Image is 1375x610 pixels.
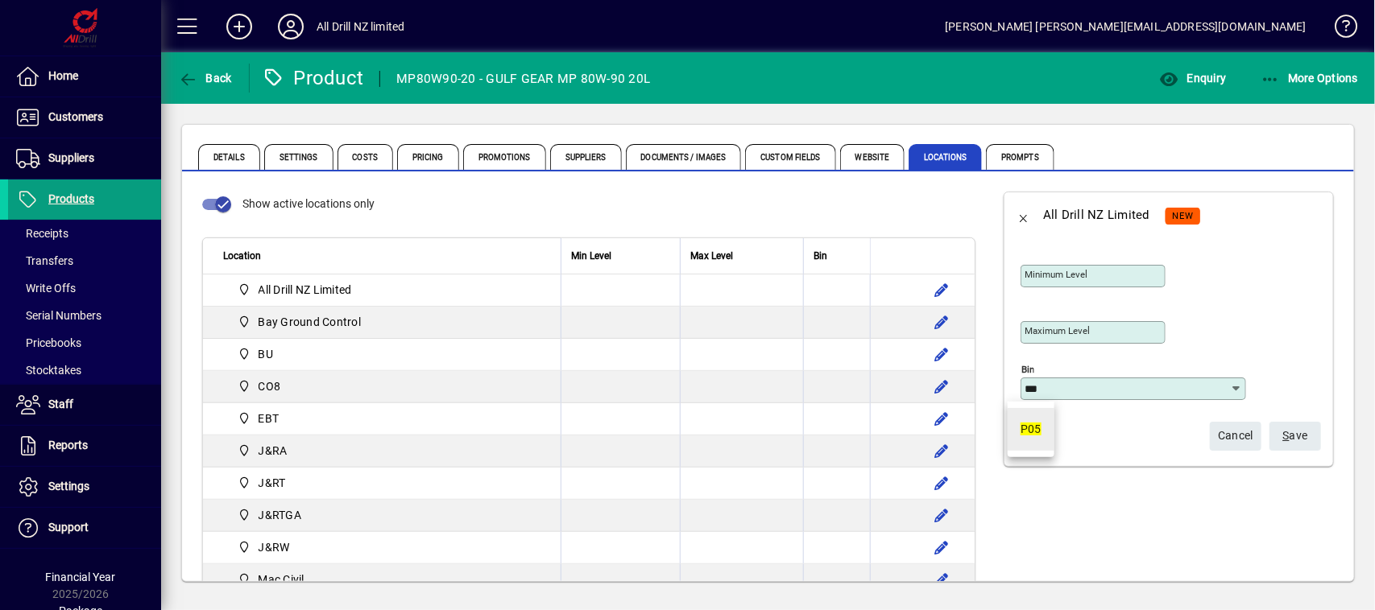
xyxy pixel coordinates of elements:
div: MP80W90-20 - GULF GEAR MP 80W-90 20L [396,66,650,92]
span: Show active locations only [242,197,375,210]
span: J&RW [259,539,290,555]
span: Pricing [397,144,459,170]
span: Products [48,192,94,205]
span: All Drill NZ Limited [231,280,358,299]
button: Cancel [1210,422,1261,451]
button: More Options [1257,64,1363,93]
span: Pricebooks [16,336,81,349]
span: Enquiry [1159,72,1226,84]
span: Back [178,72,232,84]
span: Serial Numbers [16,309,101,322]
span: Custom Fields [745,144,835,170]
span: EBT [231,409,285,428]
span: Locations [909,144,982,170]
button: Add [213,12,265,41]
span: NEW [1172,211,1194,221]
span: Details [198,144,260,170]
span: All Drill NZ Limited [259,282,352,298]
span: BU [259,346,274,362]
span: Prompts [986,144,1054,170]
mat-label: Minimum level [1025,269,1087,280]
span: J&RA [231,441,294,460]
a: Support [8,508,161,548]
span: Location [223,247,261,265]
span: CO8 [259,378,281,394]
span: Staff [48,398,73,410]
span: Write Offs [16,282,76,295]
span: J&RTGA [259,507,302,523]
span: Min Level [571,247,611,265]
span: Costs [338,144,394,170]
mat-label: Bin [1021,364,1034,375]
button: Back [174,64,236,93]
span: J&RA [259,443,288,459]
span: Financial Year [46,571,116,583]
button: Profile [265,12,317,41]
span: Documents / Images [626,144,742,170]
button: Save [1269,422,1321,451]
span: Settings [264,144,333,170]
em: P05 [1021,422,1042,435]
a: Reports [8,426,161,466]
a: Pricebooks [8,329,161,357]
span: J&RTGA [231,505,308,525]
span: More Options [1261,72,1359,84]
span: Reports [48,439,88,451]
div: All Drill NZ limited [317,14,405,39]
span: ave [1283,422,1308,449]
span: EBT [259,410,280,427]
div: All Drill NZ Limited [1043,202,1149,228]
a: Write Offs [8,274,161,302]
span: Cancel [1218,422,1253,449]
span: Promotions [463,144,546,170]
span: Customers [48,110,103,123]
span: Bin [814,247,827,265]
span: Support [48,521,89,534]
span: CO8 [231,377,287,396]
span: S [1283,429,1290,442]
span: Settings [48,480,89,493]
button: Back [1004,196,1043,234]
span: Mac Civil [231,570,311,589]
span: Receipts [16,227,68,240]
span: Website [840,144,905,170]
button: Enquiry [1155,64,1230,93]
span: Bay Ground Control [231,312,367,332]
mat-label: Maximum level [1025,325,1090,336]
span: Transfers [16,254,73,267]
div: [PERSON_NAME] [PERSON_NAME][EMAIL_ADDRESS][DOMAIN_NAME] [945,14,1307,39]
div: Product [262,65,364,91]
a: Staff [8,385,161,425]
span: Home [48,69,78,82]
span: Mac Civil [259,571,304,587]
a: Home [8,56,161,97]
a: Settings [8,467,161,507]
span: Max Level [690,247,733,265]
span: J&RT [231,473,292,493]
span: Suppliers [48,151,94,164]
span: Bay Ground Control [259,314,362,330]
a: Suppliers [8,138,161,179]
mat-option: P05 [1008,408,1054,451]
a: Receipts [8,220,161,247]
a: Transfers [8,247,161,274]
a: Knowledge Base [1323,3,1355,56]
span: J&RT [259,475,286,491]
a: Stocktakes [8,357,161,384]
span: J&RW [231,538,296,557]
span: Stocktakes [16,364,81,377]
span: BU [231,344,280,364]
a: Serial Numbers [8,302,161,329]
a: Customers [8,97,161,138]
span: Suppliers [550,144,622,170]
app-page-header-button: Back [161,64,250,93]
